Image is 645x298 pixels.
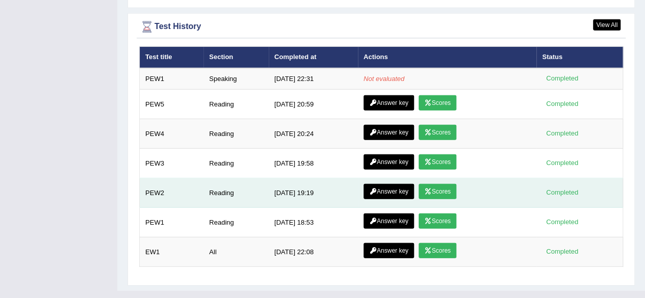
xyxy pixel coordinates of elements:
[536,47,623,68] th: Status
[364,213,414,229] a: Answer key
[364,243,414,258] a: Answer key
[269,47,358,68] th: Completed at
[140,178,204,208] td: PEW2
[269,178,358,208] td: [DATE] 19:19
[140,237,204,267] td: EW1
[203,178,269,208] td: Reading
[542,128,582,139] div: Completed
[269,68,358,90] td: [DATE] 22:31
[419,95,456,111] a: Scores
[269,119,358,149] td: [DATE] 20:24
[203,119,269,149] td: Reading
[140,119,204,149] td: PEW4
[269,90,358,119] td: [DATE] 20:59
[139,19,623,35] div: Test History
[364,95,414,111] a: Answer key
[542,187,582,198] div: Completed
[203,149,269,178] td: Reading
[364,184,414,199] a: Answer key
[203,237,269,267] td: All
[269,208,358,237] td: [DATE] 18:53
[140,208,204,237] td: PEW1
[140,68,204,90] td: PEW1
[140,47,204,68] th: Test title
[203,47,269,68] th: Section
[542,99,582,110] div: Completed
[269,237,358,267] td: [DATE] 22:08
[542,247,582,257] div: Completed
[419,125,456,140] a: Scores
[364,125,414,140] a: Answer key
[140,90,204,119] td: PEW5
[419,243,456,258] a: Scores
[364,154,414,170] a: Answer key
[419,213,456,229] a: Scores
[203,68,269,90] td: Speaking
[203,90,269,119] td: Reading
[269,149,358,178] td: [DATE] 19:58
[593,19,621,31] a: View All
[358,47,536,68] th: Actions
[419,154,456,170] a: Scores
[140,149,204,178] td: PEW3
[364,75,404,83] em: Not evaluated
[542,73,582,84] div: Completed
[419,184,456,199] a: Scores
[203,208,269,237] td: Reading
[542,158,582,169] div: Completed
[542,217,582,228] div: Completed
